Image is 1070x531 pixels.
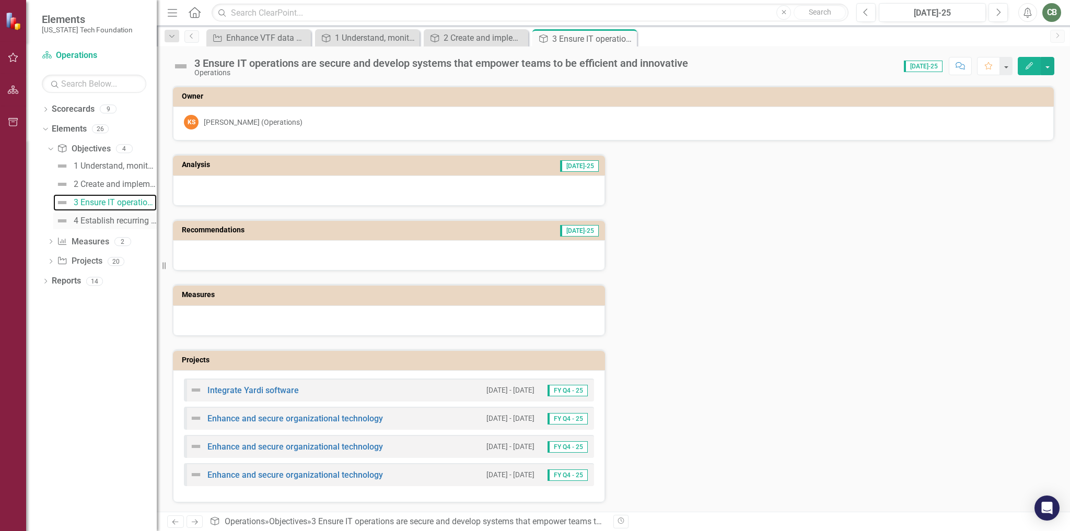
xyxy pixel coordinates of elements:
div: 9 [100,105,117,114]
a: 2 Create and implement processes and procedures to enhance efficiency, effectiveness, and Univers... [426,31,526,44]
h3: Owner [182,92,1049,100]
small: [DATE] - [DATE] [486,414,534,423]
h3: Measures [182,291,600,299]
a: Integrate Yardi software [207,385,299,395]
small: [DATE] - [DATE] [486,470,534,480]
span: [DATE]-25 [904,61,943,72]
img: ClearPoint Strategy [5,12,24,30]
span: FY Q4 - 25 [548,441,588,453]
a: Operations [42,50,146,62]
div: 2 [114,237,131,246]
div: 26 [92,125,109,134]
a: Projects [57,255,102,267]
img: Not Defined [190,384,202,396]
a: Reports [52,275,81,287]
span: [DATE]-25 [560,160,599,172]
div: 3 Ensure IT operations are secure and develop systems that empower teams to be efficient and inno... [194,57,688,69]
img: Not Defined [190,468,202,481]
button: CB [1042,3,1061,22]
a: Enhance and secure organizational technology [207,470,383,480]
button: Search [794,5,846,20]
img: Not Defined [172,58,189,75]
input: Search Below... [42,75,146,93]
div: 3 Ensure IT operations are secure and develop systems that empower teams to be efficient and inno... [74,198,157,207]
div: Enhance VTF data warehouse and reporting [226,31,308,44]
img: Not Defined [56,160,68,172]
div: [DATE]-25 [882,7,982,19]
a: Elements [52,123,87,135]
img: Not Defined [190,440,202,453]
a: Enhance VTF data warehouse and reporting [209,31,308,44]
a: 4 Establish recurring Enterprise Risk Management process [53,213,157,229]
div: 14 [86,277,103,286]
a: Objectives [269,516,307,526]
img: Not Defined [190,412,202,424]
div: 2 Create and implement processes and procedures to enhance efficiency, effectiveness, and Univers... [444,31,526,44]
a: Enhance and secure organizational technology [207,442,383,452]
a: Operations [225,516,265,526]
span: FY Q4 - 25 [548,413,588,424]
a: Enhance and secure organizational technology [207,414,383,423]
div: 3 Ensure IT operations are secure and develop systems that empower teams to be efficient and inno... [311,516,700,526]
small: [DATE] - [DATE] [486,442,534,452]
button: [DATE]-25 [879,3,986,22]
div: 4 [116,144,133,153]
input: Search ClearPoint... [212,4,848,22]
span: FY Q4 - 25 [548,469,588,481]
img: Not Defined [56,215,68,227]
div: 1 Understand, monitor, and improve financial performance of real estate assets [74,161,157,171]
div: 4 Establish recurring Enterprise Risk Management process [74,216,157,226]
div: 3 Ensure IT operations are secure and develop systems that empower teams to be efficient and inno... [552,32,634,45]
h3: Projects [182,356,600,364]
div: 20 [108,257,124,266]
div: 1 Understand, monitor, and improve financial performance of real estate assets [335,31,417,44]
a: Objectives [57,143,110,155]
small: [DATE] - [DATE] [486,385,534,395]
div: KS [184,115,199,129]
div: Open Intercom Messenger [1034,495,1060,521]
span: FY Q4 - 25 [548,385,588,396]
span: [DATE]-25 [560,225,599,237]
a: 1 Understand, monitor, and improve financial performance of real estate assets [53,158,157,174]
img: Not Defined [56,178,68,191]
h3: Recommendations [182,226,438,234]
span: Search [809,8,831,16]
span: Elements [42,13,133,26]
div: [PERSON_NAME] (Operations) [204,117,303,127]
img: Not Defined [56,196,68,209]
a: Scorecards [52,103,95,115]
div: » » [210,516,606,528]
small: [US_STATE] Tech Foundation [42,26,133,34]
a: 2 Create and implement processes and procedures to enhance efficiency, effectiveness, and Univers... [53,176,157,193]
h3: Analysis [182,161,355,169]
div: 2 Create and implement processes and procedures to enhance efficiency, effectiveness, and Univers... [74,180,157,189]
div: Operations [194,69,688,77]
a: Measures [57,236,109,248]
a: 3 Ensure IT operations are secure and develop systems that empower teams to be efficient and inno... [53,194,157,211]
a: 1 Understand, monitor, and improve financial performance of real estate assets [318,31,417,44]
